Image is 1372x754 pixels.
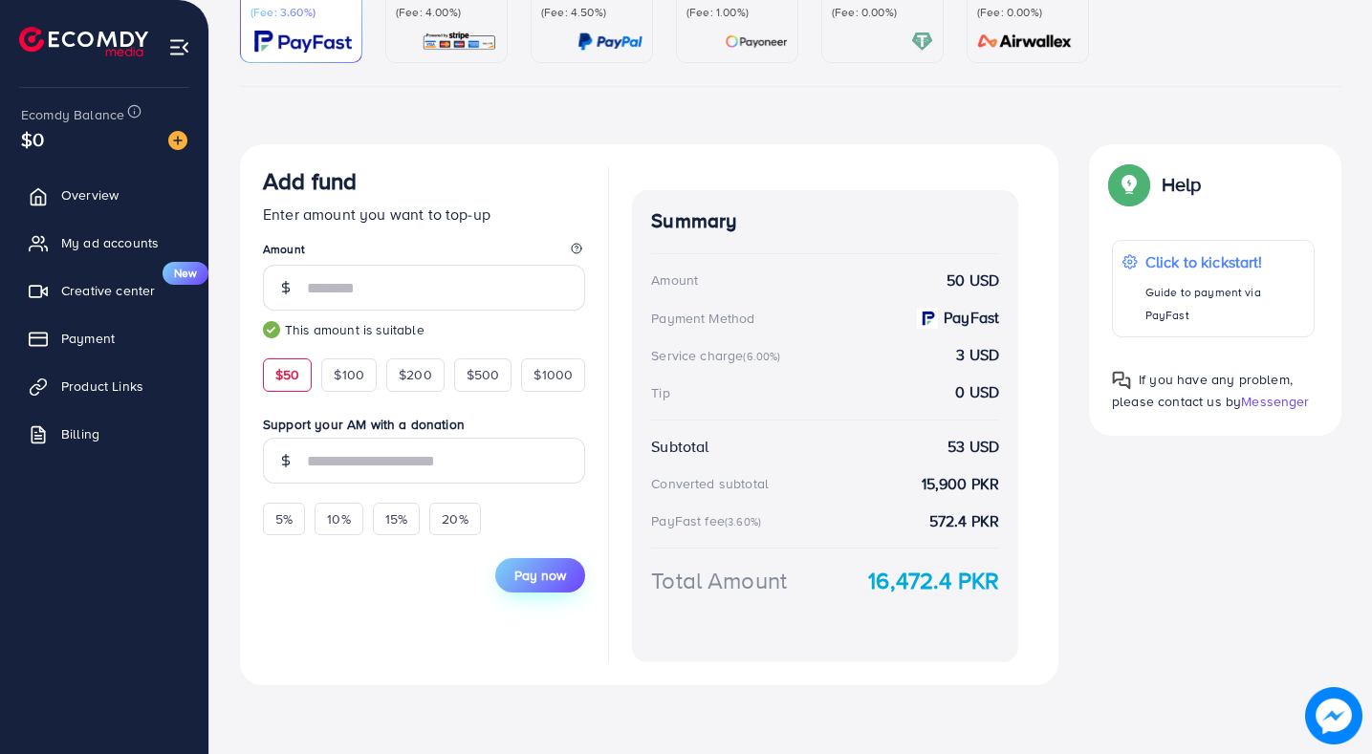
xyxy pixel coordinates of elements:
small: (6.00%) [743,349,780,364]
h4: Summary [651,209,999,233]
div: PayFast fee [651,511,767,530]
span: Billing [61,424,99,443]
strong: 15,900 PKR [922,473,1000,495]
p: Click to kickstart! [1145,250,1304,273]
span: $200 [399,365,432,384]
a: Payment [14,319,194,357]
img: card [725,31,788,53]
p: (Fee: 1.00%) [686,5,788,20]
span: Payment [61,329,115,348]
p: (Fee: 4.00%) [396,5,497,20]
span: 15% [385,509,407,528]
strong: 3 USD [956,344,999,366]
div: Subtotal [651,436,708,458]
a: Product Links [14,367,194,405]
p: Guide to payment via PayFast [1145,281,1304,327]
img: card [254,31,352,53]
div: Total Amount [651,564,787,597]
span: Creative center [61,281,155,300]
label: Support your AM with a donation [263,415,585,434]
div: Amount [651,270,698,290]
span: $100 [334,365,364,384]
p: (Fee: 0.00%) [832,5,933,20]
div: Tip [651,383,669,402]
span: 5% [275,509,293,528]
span: 10% [327,509,350,528]
p: (Fee: 4.50%) [541,5,642,20]
img: logo [19,27,148,56]
img: image [168,131,187,150]
div: Converted subtotal [651,474,769,493]
div: Payment Method [651,309,754,328]
span: $500 [467,365,500,384]
img: card [911,31,933,53]
img: card [971,31,1078,53]
span: Overview [61,185,119,205]
span: $1000 [534,365,573,384]
img: card [422,31,497,53]
h3: Add fund [263,167,357,195]
span: New [163,262,208,285]
span: Ecomdy Balance [21,105,124,124]
img: Popup guide [1112,167,1146,202]
strong: 16,472.4 PKR [868,564,999,597]
span: 20% [442,509,468,528]
p: (Fee: 0.00%) [977,5,1078,20]
span: Pay now [514,566,566,585]
img: card [577,31,642,53]
span: Messenger [1241,392,1309,411]
strong: PayFast [944,307,999,329]
div: Service charge [651,346,786,365]
span: $0 [21,125,44,153]
img: menu [168,36,190,58]
span: If you have any problem, please contact us by [1112,370,1293,411]
p: Enter amount you want to top-up [263,203,585,226]
img: image [1305,687,1362,744]
a: Overview [14,176,194,214]
strong: 53 USD [947,436,999,458]
a: My ad accounts [14,224,194,262]
p: Help [1162,173,1202,196]
p: (Fee: 3.60%) [250,5,352,20]
span: $50 [275,365,299,384]
strong: 572.4 PKR [929,510,999,532]
small: (3.60%) [725,514,761,529]
button: Pay now [495,558,585,592]
a: Billing [14,415,194,453]
strong: 50 USD [947,269,999,291]
img: guide [263,321,280,338]
strong: 0 USD [955,381,999,403]
a: Creative centerNew [14,271,194,310]
small: This amount is suitable [263,320,585,339]
img: Popup guide [1112,371,1131,390]
img: payment [917,308,938,329]
span: My ad accounts [61,233,159,252]
legend: Amount [263,241,585,265]
span: Product Links [61,377,143,396]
